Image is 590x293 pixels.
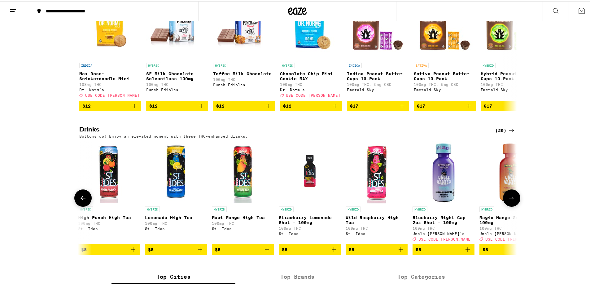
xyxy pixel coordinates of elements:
[414,87,476,91] div: Emerald Sky
[212,140,274,243] a: Open page for Maui Mango High Tea from St. Ides
[280,87,342,91] div: Dr. Norm's
[145,140,207,243] a: Open page for Lemonade High Tea from St. Ides
[145,214,207,219] p: Lemonade High Tea
[79,133,248,137] p: Bottoms up! Enjoy an elevated moment with these THC-enhanced drinks.
[212,243,274,254] button: Add to bag
[111,269,235,282] label: Top Cities
[350,102,358,107] span: $17
[413,225,474,229] p: 100mg THC
[79,100,141,110] button: Add to bag
[346,140,408,202] img: St. Ides - Wild Raspberry High Tea
[235,269,359,282] label: Top Brands
[347,70,409,80] p: Indica Peanut Butter Cups 10-Pack
[213,82,275,86] div: Punch Edibles
[78,214,140,219] p: High Punch High Tea
[146,61,161,67] p: HYBRID
[479,225,541,229] p: 100mg THC
[280,70,342,80] p: Chocolate Chip Mini Cookie MAX
[479,140,541,202] img: Uncle Arnie's - Magic Mango 2oz Shot - 100mg
[481,87,543,91] div: Emerald Sky
[79,61,94,67] p: INDICA
[347,81,409,85] p: 100mg THC: 5mg CBD
[414,61,429,67] p: SATIVA
[479,230,541,234] div: Uncle [PERSON_NAME]'s
[212,225,274,229] div: St. Ides
[78,220,140,224] p: 100mg THC
[479,243,541,254] button: Add to bag
[146,100,208,110] button: Add to bag
[485,236,540,240] span: USE CODE [PERSON_NAME]
[413,205,427,211] p: HYBRID
[111,269,483,283] div: tabs
[359,269,483,282] label: Top Categories
[413,214,474,224] p: Blueberry Night Cap 2oz Shot - 100mg
[146,87,208,91] div: Punch Edibles
[212,140,274,202] img: St. Ides - Maui Mango High Tea
[280,81,342,85] p: 100mg THC
[213,61,228,67] p: HYBRID
[79,87,141,91] div: Dr. Norm's
[414,100,476,110] button: Add to bag
[414,70,476,80] p: Sativa Peanut Butter Cups 10-Pack
[213,76,275,80] p: 100mg THC
[484,102,492,107] span: $17
[215,246,221,251] span: $8
[481,81,543,85] p: 100mg THC
[213,100,275,110] button: Add to bag
[417,102,425,107] span: $17
[145,225,207,229] div: St. Ides
[279,214,341,224] p: Strawberry Lemonade Shot - 100mg
[413,140,474,202] img: Uncle Arnie's - Blueberry Night Cap 2oz Shot - 100mg
[286,92,340,96] span: USE CODE [PERSON_NAME]
[279,225,341,229] p: 100mg THC
[416,246,421,251] span: $8
[483,246,488,251] span: $8
[279,140,341,243] a: Open page for Strawberry Lemonade Shot - 100mg from St. Ides
[145,205,160,211] p: HYBRID
[149,102,158,107] span: $12
[279,205,294,211] p: HYBRID
[414,81,476,85] p: 100mg THC: 5mg CBD
[346,225,408,229] p: 100mg THC
[78,243,140,254] button: Add to bag
[479,214,541,224] p: Magic Mango 2oz Shot - 100mg
[4,4,45,9] span: Hi. Need any help?
[413,140,474,243] a: Open page for Blueberry Night Cap 2oz Shot - 100mg from Uncle Arnie's
[282,246,287,251] span: $8
[349,246,354,251] span: $8
[280,100,342,110] button: Add to bag
[495,126,515,133] a: (29)
[413,230,474,234] div: Uncle [PERSON_NAME]'s
[347,100,409,110] button: Add to bag
[481,100,543,110] button: Add to bag
[481,61,496,67] p: HYBRID
[81,246,87,251] span: $8
[279,230,341,234] div: St. Ides
[82,102,91,107] span: $12
[212,205,227,211] p: HYBRID
[481,70,543,80] p: Hybrid Peanut Butter Cups 10-Pack
[145,140,207,202] img: St. Ides - Lemonade High Tea
[79,70,141,80] p: Max Dose: Snickerdoodle Mini Cookie - Indica
[418,236,473,240] span: USE CODE [PERSON_NAME]
[212,220,274,224] p: 100mg THC
[346,140,408,243] a: Open page for Wild Raspberry High Tea from St. Ides
[216,102,225,107] span: $12
[145,243,207,254] button: Add to bag
[413,243,474,254] button: Add to bag
[79,126,485,133] h2: Drinks
[279,243,341,254] button: Add to bag
[346,214,408,224] p: Wild Raspberry High Tea
[145,220,207,224] p: 100mg THC
[346,205,361,211] p: HYBRID
[79,81,141,85] p: 108mg THC
[346,230,408,234] div: St. Ides
[146,81,208,85] p: 100mg THC
[78,140,140,202] img: St. Ides - High Punch High Tea
[78,205,93,211] p: HYBRID
[279,140,341,202] img: St. Ides - Strawberry Lemonade Shot - 100mg
[212,214,274,219] p: Maui Mango High Tea
[213,70,275,75] p: Toffee Milk Chocolate
[146,70,208,80] p: SF Milk Chocolate Solventless 100mg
